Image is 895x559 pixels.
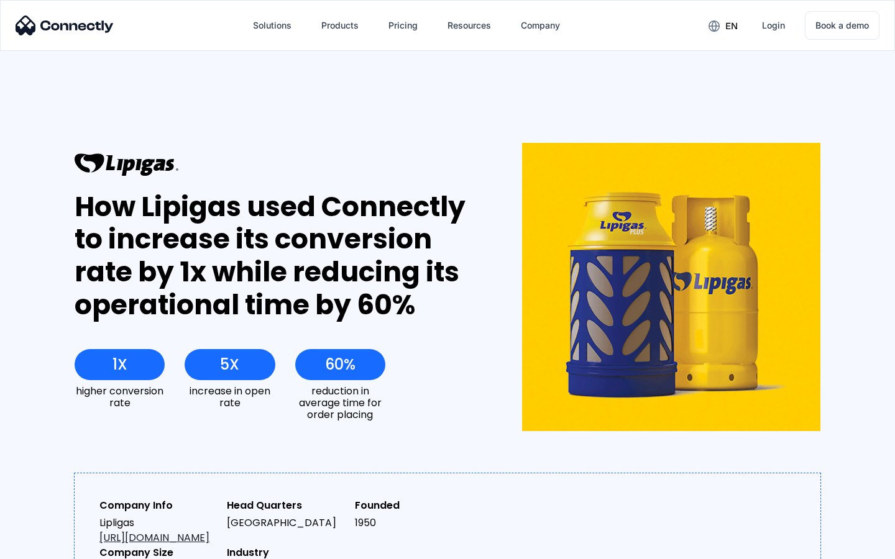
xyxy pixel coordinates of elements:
div: Company [511,11,570,40]
div: Resources [447,17,491,34]
div: increase in open rate [185,385,275,409]
div: Pricing [388,17,418,34]
div: How Lipigas used Connectly to increase its conversion rate by 1x while reducing its operational t... [75,191,477,322]
div: Company [521,17,560,34]
div: en [699,16,747,35]
div: Login [762,17,785,34]
a: Pricing [379,11,428,40]
div: [GEOGRAPHIC_DATA] [227,516,344,530]
div: Products [311,11,369,40]
a: Login [752,11,795,40]
aside: Language selected: English [12,537,75,555]
img: Connectly Logo [16,16,114,35]
div: higher conversion rate [75,385,165,409]
div: Founded [355,498,472,513]
div: Solutions [243,11,301,40]
a: Book a demo [805,11,879,40]
div: Head Quarters [227,498,344,513]
div: Resources [438,11,501,40]
div: 5X [220,356,239,373]
a: [URL][DOMAIN_NAME] [99,530,209,545]
div: Company Info [99,498,217,513]
div: Solutions [253,17,291,34]
div: reduction in average time for order placing [295,385,385,421]
ul: Language list [25,537,75,555]
div: 1950 [355,516,472,530]
div: en [725,17,738,35]
div: 60% [325,356,356,373]
div: 1X [112,356,127,373]
div: Products [321,17,359,34]
div: Lipligas [99,516,217,545]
